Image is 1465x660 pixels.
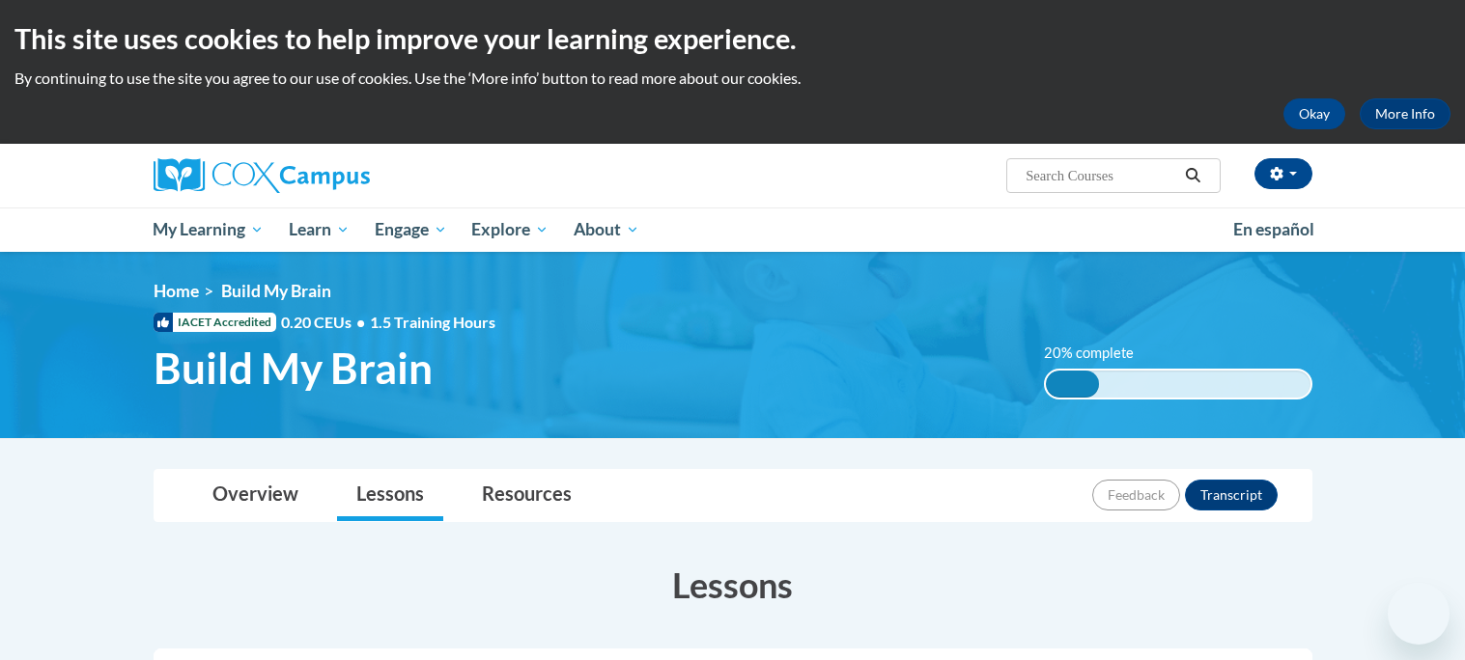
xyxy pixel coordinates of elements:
[370,313,495,331] span: 1.5 Training Hours
[1044,343,1155,364] label: 20% complete
[459,207,561,252] a: Explore
[463,470,591,521] a: Resources
[1283,98,1345,129] button: Okay
[14,19,1451,58] h2: This site uses cookies to help improve your learning experience.
[1233,219,1314,239] span: En español
[154,281,199,301] a: Home
[574,218,639,241] span: About
[1360,98,1451,129] a: More Info
[1185,480,1278,510] button: Transcript
[193,470,318,521] a: Overview
[471,218,549,241] span: Explore
[14,68,1451,89] p: By continuing to use the site you agree to our use of cookies. Use the ‘More info’ button to read...
[221,281,331,301] span: Build My Brain
[289,218,350,241] span: Learn
[154,158,370,193] img: Cox Campus
[154,561,1312,609] h3: Lessons
[1046,371,1099,398] div: 20% complete
[561,207,652,252] a: About
[153,218,264,241] span: My Learning
[125,207,1341,252] div: Main menu
[1221,209,1327,250] a: En español
[1092,480,1180,510] button: Feedback
[154,313,276,332] span: IACET Accredited
[1024,164,1178,187] input: Search Courses
[281,312,370,333] span: 0.20 CEUs
[141,207,277,252] a: My Learning
[154,158,521,193] a: Cox Campus
[1178,164,1207,187] button: Search
[356,313,365,331] span: •
[375,218,447,241] span: Engage
[337,470,443,521] a: Lessons
[362,207,460,252] a: Engage
[1254,158,1312,189] button: Account Settings
[154,343,433,394] span: Build My Brain
[1388,583,1450,645] iframe: Button to launch messaging window
[276,207,362,252] a: Learn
